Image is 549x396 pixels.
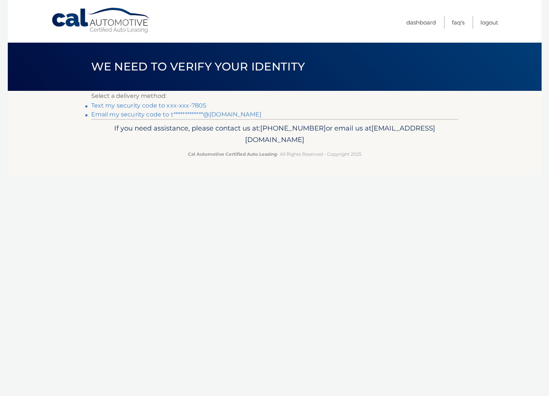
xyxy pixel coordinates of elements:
[260,124,326,132] span: [PHONE_NUMBER]
[96,150,453,158] p: - All Rights Reserved - Copyright 2025
[188,151,277,157] strong: Cal Automotive Certified Auto Leasing
[452,16,464,29] a: FAQ's
[91,102,206,109] a: Text my security code to xxx-xxx-7805
[480,16,498,29] a: Logout
[51,7,151,34] a: Cal Automotive
[96,122,453,146] p: If you need assistance, please contact us at: or email us at
[91,60,305,73] span: We need to verify your identity
[91,91,458,101] p: Select a delivery method:
[406,16,436,29] a: Dashboard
